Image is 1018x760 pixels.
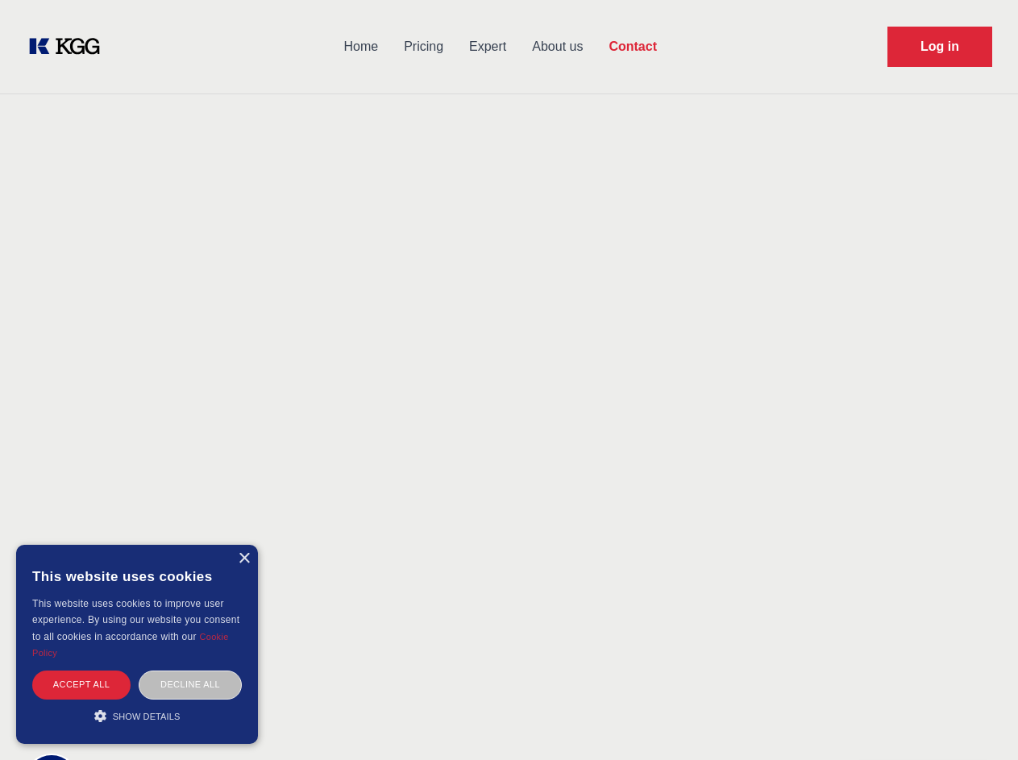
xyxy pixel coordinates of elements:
a: About us [519,26,596,68]
a: Pricing [391,26,456,68]
a: Home [330,26,391,68]
div: Show details [32,708,242,724]
div: This website uses cookies [32,557,242,596]
a: KOL Knowledge Platform: Talk to Key External Experts (KEE) [26,34,113,60]
span: This website uses cookies to improve user experience. By using our website you consent to all coo... [32,598,239,642]
a: Cookie Policy [32,632,229,658]
a: Expert [456,26,519,68]
div: Decline all [139,671,242,699]
a: Request Demo [887,27,992,67]
a: Contact [596,26,670,68]
div: Close [238,553,250,565]
div: Accept all [32,671,131,699]
span: Show details [113,712,181,721]
iframe: Chat Widget [937,683,1018,760]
